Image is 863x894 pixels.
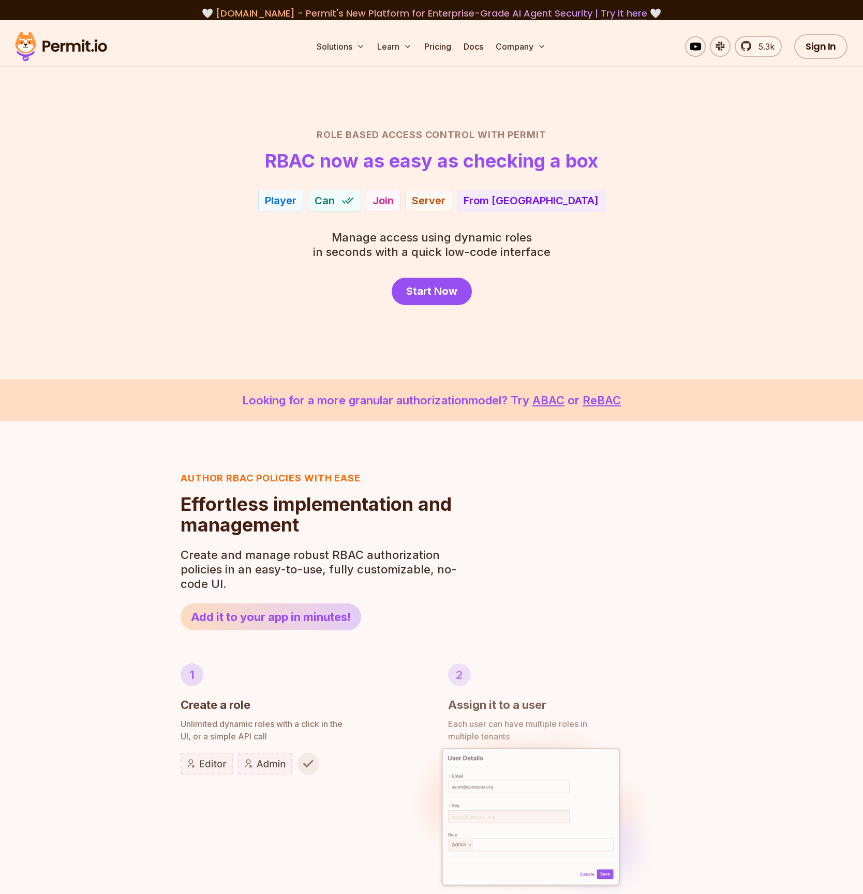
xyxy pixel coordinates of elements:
span: [DOMAIN_NAME] - Permit's New Platform for Enterprise-Grade AI Agent Security | [216,7,647,20]
h3: Author RBAC POLICIES with EASE [181,471,463,486]
p: UI, or a simple API call [181,718,415,743]
button: Learn [373,36,416,57]
span: Can [315,193,335,208]
button: Solutions [313,36,369,57]
div: 🤍 🤍 [25,6,838,21]
a: ReBAC [583,393,621,407]
a: Start Now [392,278,472,305]
h2: Role Based Access Control [69,128,794,142]
img: Permit logo [10,29,112,64]
a: Add it to your app in minutes! [181,603,361,630]
h3: Assign it to a user [448,696,546,714]
a: 5.3k [735,36,782,57]
p: in seconds with a quick low-code interface [313,230,550,259]
span: with Permit [478,128,546,142]
a: Pricing [420,36,455,57]
h1: RBAC now as easy as checking a box [265,150,598,171]
a: Docs [459,36,487,57]
h3: Create a role [181,696,250,714]
span: Manage access using dynamic roles [313,230,550,245]
div: Join [373,193,394,208]
div: Player [265,193,296,208]
div: From [GEOGRAPHIC_DATA] [464,193,599,208]
div: 2 [448,663,471,686]
p: Create and manage robust RBAC authorization policies in an easy-to-use, fully customizable, no-co... [181,548,463,591]
span: 5.3k [752,40,775,53]
a: ABAC [532,393,564,407]
span: Start Now [406,284,457,298]
div: Server [412,193,445,208]
a: Try it here [601,7,647,20]
span: Unlimited dynamic roles with a click in the [181,718,415,730]
h2: Effortless implementation and management [181,494,463,535]
p: Looking for a more granular authorization model? Try or [25,392,838,409]
div: 1 [181,663,203,686]
button: Company [492,36,550,57]
a: Sign In [794,34,847,59]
